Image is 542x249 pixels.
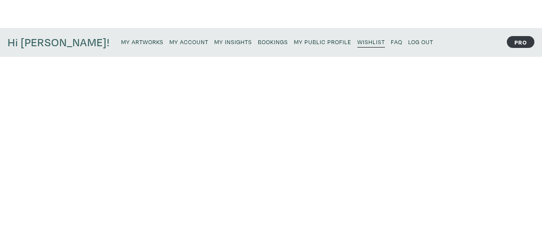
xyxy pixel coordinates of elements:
[408,36,433,47] a: Log Out
[507,36,534,48] strong: PRO
[408,38,433,46] small: Log Out
[294,38,351,46] small: My Public Profile
[294,36,351,47] a: My Public Profile
[8,36,110,49] h4: Hi [PERSON_NAME]!
[169,36,208,47] a: My Account
[357,36,385,48] a: Wishlist
[214,38,252,46] small: My Insights
[121,38,163,46] small: My Artworks
[258,38,288,46] small: Bookings
[357,38,385,46] small: Wishlist
[214,36,252,47] a: My Insights
[258,36,288,47] a: Bookings
[391,38,402,46] small: FAQ
[391,36,402,47] a: FAQ
[121,36,163,47] a: My Artworks
[169,38,208,46] small: My Account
